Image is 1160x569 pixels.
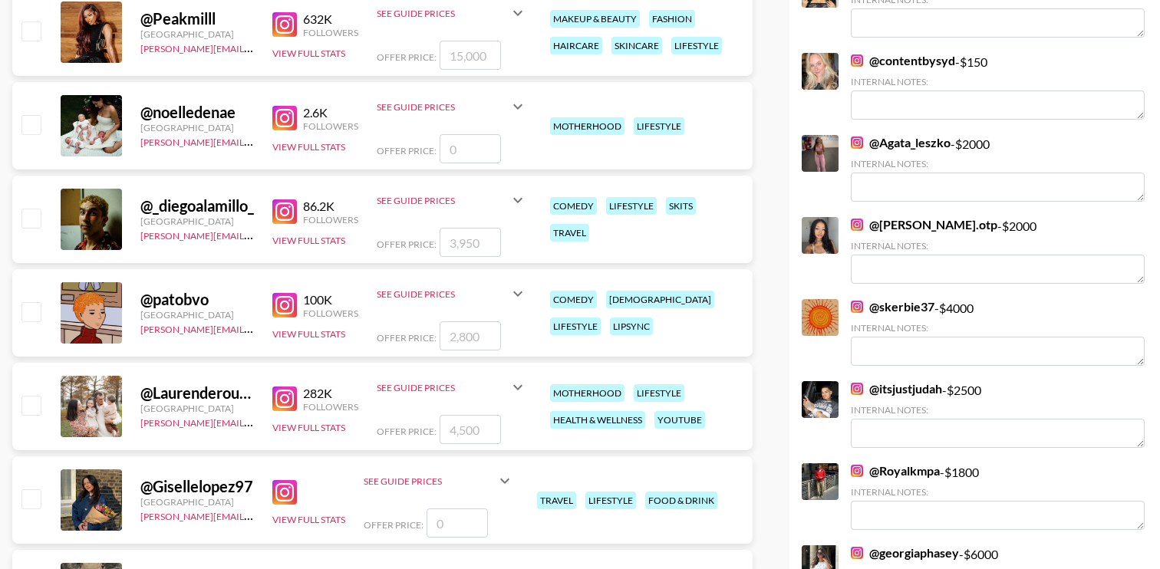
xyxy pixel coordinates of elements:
[140,215,254,227] div: [GEOGRAPHIC_DATA]
[851,53,955,68] a: @contentbysyd
[634,384,684,402] div: lifestyle
[606,291,714,308] div: [DEMOGRAPHIC_DATA]
[272,12,297,37] img: Instagram
[303,214,358,225] div: Followers
[303,401,358,413] div: Followers
[645,492,717,509] div: food & drink
[851,301,863,313] img: Instagram
[851,217,997,232] a: @[PERSON_NAME].otp
[303,308,358,319] div: Followers
[550,384,624,402] div: motherhood
[649,10,695,28] div: fashion
[550,411,645,429] div: health & wellness
[610,317,653,335] div: lipsync
[272,480,297,505] img: Instagram
[377,369,527,406] div: See Guide Prices
[140,309,254,321] div: [GEOGRAPHIC_DATA]
[303,292,358,308] div: 100K
[140,196,254,215] div: @ _diegoalamillo_
[272,514,345,525] button: View Full Stats
[303,120,358,132] div: Followers
[440,321,501,350] input: 2,800
[611,37,662,54] div: skincare
[851,299,1145,366] div: - $ 4000
[851,135,951,150] a: @Agata_leszko
[851,76,1145,87] div: Internal Notes:
[140,321,367,335] a: [PERSON_NAME][EMAIL_ADDRESS][DOMAIN_NAME]
[377,238,437,250] span: Offer Price:
[550,317,601,335] div: lifestyle
[666,197,696,215] div: skits
[140,133,367,148] a: [PERSON_NAME][EMAIL_ADDRESS][DOMAIN_NAME]
[303,27,358,38] div: Followers
[440,41,501,70] input: 15,000
[440,134,501,163] input: 0
[851,136,863,149] img: Instagram
[550,224,589,242] div: travel
[550,10,640,28] div: makeup & beauty
[272,293,297,317] img: Instagram
[140,103,254,122] div: @ noelledenae
[851,322,1145,334] div: Internal Notes:
[272,235,345,246] button: View Full Stats
[377,88,527,125] div: See Guide Prices
[140,477,254,496] div: @ Gisellelopez97
[140,496,254,508] div: [GEOGRAPHIC_DATA]
[377,8,509,19] div: See Guide Prices
[851,463,940,479] a: @Royalkmpa
[851,381,1145,448] div: - $ 2500
[427,508,488,538] input: 0
[851,547,863,559] img: Instagram
[851,463,1145,530] div: - $ 1800
[585,492,636,509] div: lifestyle
[671,37,722,54] div: lifestyle
[377,195,509,206] div: See Guide Prices
[634,117,684,135] div: lifestyle
[851,158,1145,169] div: Internal Notes:
[272,386,297,411] img: Instagram
[272,106,297,130] img: Instagram
[851,404,1145,416] div: Internal Notes:
[303,12,358,27] div: 632K
[550,117,624,135] div: motherhood
[272,199,297,224] img: Instagram
[377,288,509,300] div: See Guide Prices
[140,40,367,54] a: [PERSON_NAME][EMAIL_ADDRESS][DOMAIN_NAME]
[377,426,437,437] span: Offer Price:
[140,414,367,429] a: [PERSON_NAME][EMAIL_ADDRESS][DOMAIN_NAME]
[440,228,501,257] input: 3,950
[272,328,345,340] button: View Full Stats
[851,299,934,314] a: @skerbie37
[377,51,437,63] span: Offer Price:
[550,197,597,215] div: comedy
[851,53,1145,120] div: - $ 150
[851,135,1145,202] div: - $ 2000
[377,382,509,393] div: See Guide Prices
[272,422,345,433] button: View Full Stats
[272,48,345,59] button: View Full Stats
[851,465,863,477] img: Instagram
[140,383,254,403] div: @ Laurenderouennn
[851,545,959,561] a: @georgiaphasey
[140,122,254,133] div: [GEOGRAPHIC_DATA]
[537,492,576,509] div: travel
[303,105,358,120] div: 2.6K
[377,182,527,219] div: See Guide Prices
[140,28,254,40] div: [GEOGRAPHIC_DATA]
[851,486,1145,498] div: Internal Notes:
[377,332,437,344] span: Offer Price:
[140,508,367,522] a: [PERSON_NAME][EMAIL_ADDRESS][DOMAIN_NAME]
[440,415,501,444] input: 4,500
[550,37,602,54] div: haircare
[364,519,423,531] span: Offer Price:
[377,145,437,156] span: Offer Price:
[851,217,1145,284] div: - $ 2000
[140,227,367,242] a: [PERSON_NAME][EMAIL_ADDRESS][DOMAIN_NAME]
[140,9,254,28] div: @ Peakmilll
[303,386,358,401] div: 282K
[654,411,705,429] div: youtube
[606,197,657,215] div: lifestyle
[140,403,254,414] div: [GEOGRAPHIC_DATA]
[140,290,254,309] div: @ patobvo
[851,381,942,396] a: @itsjustjudah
